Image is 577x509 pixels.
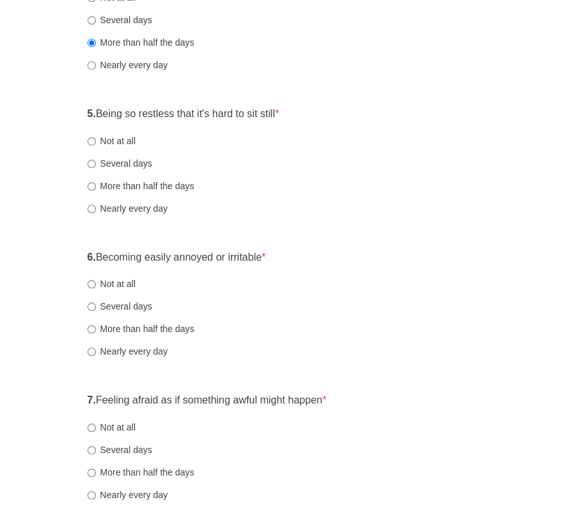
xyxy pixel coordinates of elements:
[87,250,266,265] label: Becoming easily annoyed or irritable
[87,160,96,168] input: Several days
[87,134,136,147] label: Not at all
[87,423,96,432] input: Not at all
[87,491,96,499] input: Nearly every day
[87,157,152,170] label: Several days
[87,39,96,47] input: More than half the days
[87,277,136,290] label: Not at all
[87,182,96,190] input: More than half the days
[87,137,96,145] input: Not at all
[87,421,136,434] label: Not at all
[87,488,168,501] label: Nearly every day
[87,345,168,358] label: Nearly every day
[87,347,96,356] input: Nearly every day
[87,446,96,454] input: Several days
[87,300,152,313] label: Several days
[87,302,96,311] input: Several days
[87,14,152,26] label: Several days
[87,108,96,119] strong: 5.
[87,468,96,477] input: More than half the days
[87,325,96,333] input: More than half the days
[87,322,194,335] label: More than half the days
[87,252,96,263] strong: 6.
[87,107,279,122] label: Being so restless that it's hard to sit still
[87,59,168,71] label: Nearly every day
[87,61,96,69] input: Nearly every day
[87,280,96,288] input: Not at all
[87,443,152,456] label: Several days
[87,466,194,479] label: More than half the days
[87,394,96,405] strong: 7.
[87,36,194,49] label: More than half the days
[87,202,168,215] label: Nearly every day
[87,205,96,213] input: Nearly every day
[87,16,96,24] input: Several days
[87,180,194,192] label: More than half the days
[87,393,327,408] label: Feeling afraid as if something awful might happen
